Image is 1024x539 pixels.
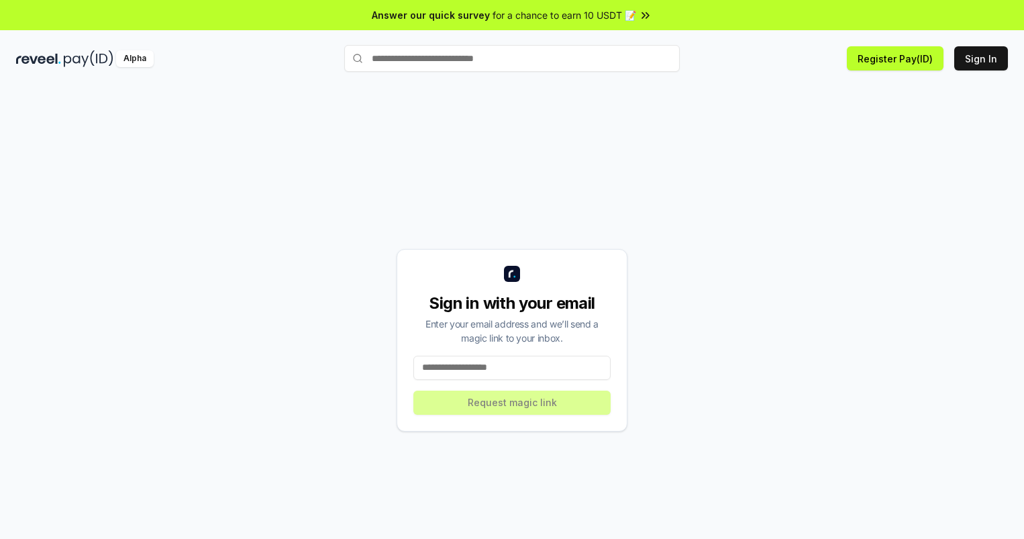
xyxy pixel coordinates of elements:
button: Sign In [954,46,1008,70]
img: logo_small [504,266,520,282]
img: reveel_dark [16,50,61,67]
img: pay_id [64,50,113,67]
div: Alpha [116,50,154,67]
span: Answer our quick survey [372,8,490,22]
div: Sign in with your email [413,293,611,314]
span: for a chance to earn 10 USDT 📝 [493,8,636,22]
button: Register Pay(ID) [847,46,943,70]
div: Enter your email address and we’ll send a magic link to your inbox. [413,317,611,345]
